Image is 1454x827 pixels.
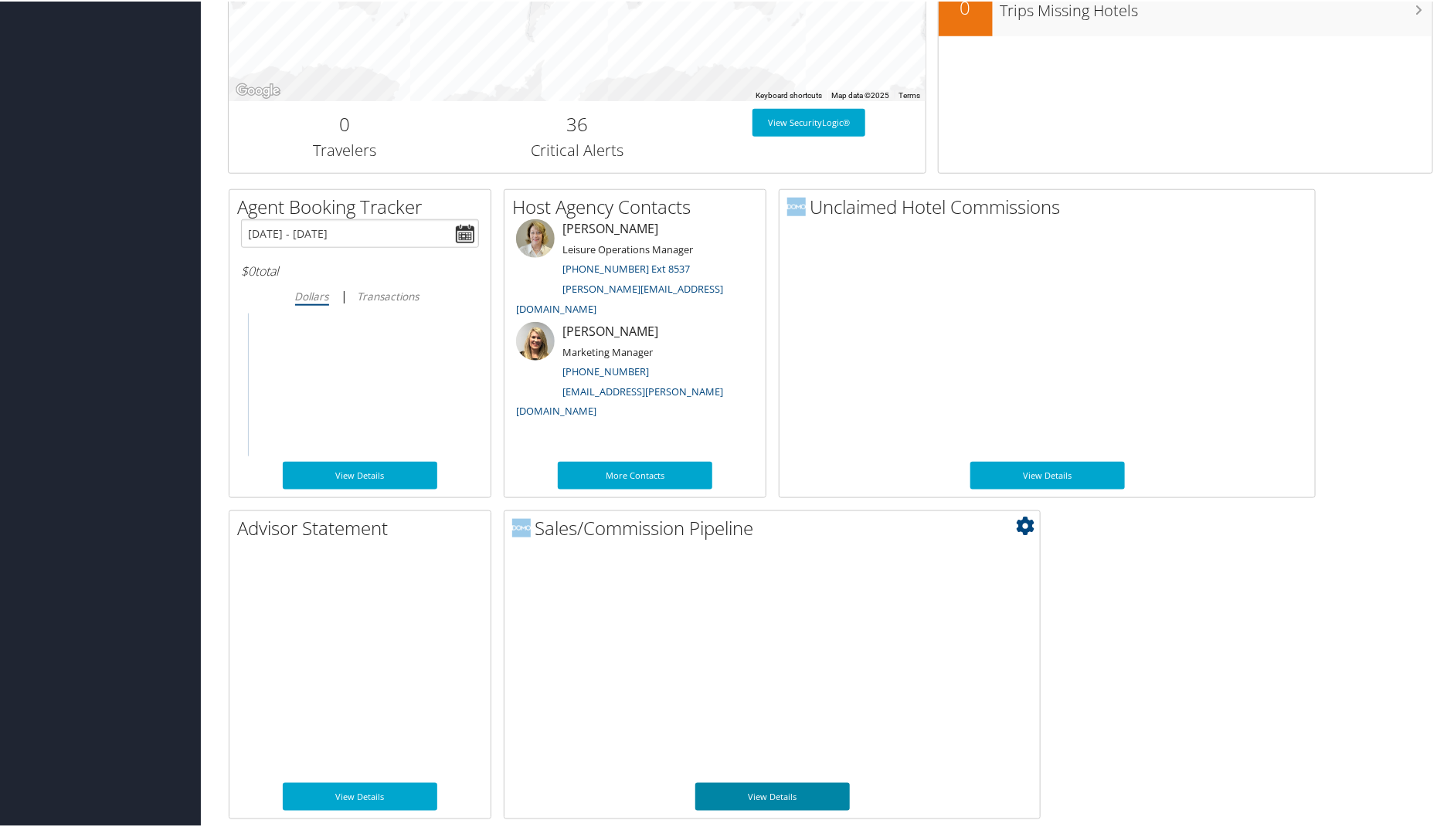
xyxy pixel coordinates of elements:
[756,89,823,100] button: Keyboard shortcuts
[695,781,850,809] a: View Details
[233,80,284,100] img: Google
[516,280,723,314] a: [PERSON_NAME][EMAIL_ADDRESS][DOMAIN_NAME]
[787,196,806,215] img: domo-logo.png
[240,138,450,160] h3: Travelers
[562,344,653,358] small: Marketing Manager
[237,513,491,540] h2: Advisor Statement
[241,285,479,304] div: |
[473,110,682,136] h2: 36
[970,460,1125,488] a: View Details
[473,138,682,160] h3: Critical Alerts
[562,363,649,377] a: [PHONE_NUMBER]
[562,241,693,255] small: Leisure Operations Manager
[283,781,437,809] a: View Details
[241,261,255,278] span: $0
[508,320,762,423] li: [PERSON_NAME]
[358,287,420,302] i: Transactions
[558,460,712,488] a: More Contacts
[283,460,437,488] a: View Details
[295,287,329,302] i: Dollars
[240,110,450,136] h2: 0
[233,80,284,100] a: Open this area in Google Maps (opens a new window)
[237,192,491,219] h2: Agent Booking Tracker
[787,192,1315,219] h2: Unclaimed Hotel Commissions
[516,383,723,417] a: [EMAIL_ADDRESS][PERSON_NAME][DOMAIN_NAME]
[899,90,921,98] a: Terms (opens in new tab)
[508,218,762,320] li: [PERSON_NAME]
[752,107,865,135] a: View SecurityLogic®
[562,260,690,274] a: [PHONE_NUMBER] Ext 8537
[832,90,890,98] span: Map data ©2025
[516,218,555,256] img: meredith-price.jpg
[516,320,555,359] img: ali-moffitt.jpg
[241,261,479,278] h6: total
[512,517,531,536] img: domo-logo.png
[512,192,766,219] h2: Host Agency Contacts
[512,513,1040,540] h2: Sales/Commission Pipeline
